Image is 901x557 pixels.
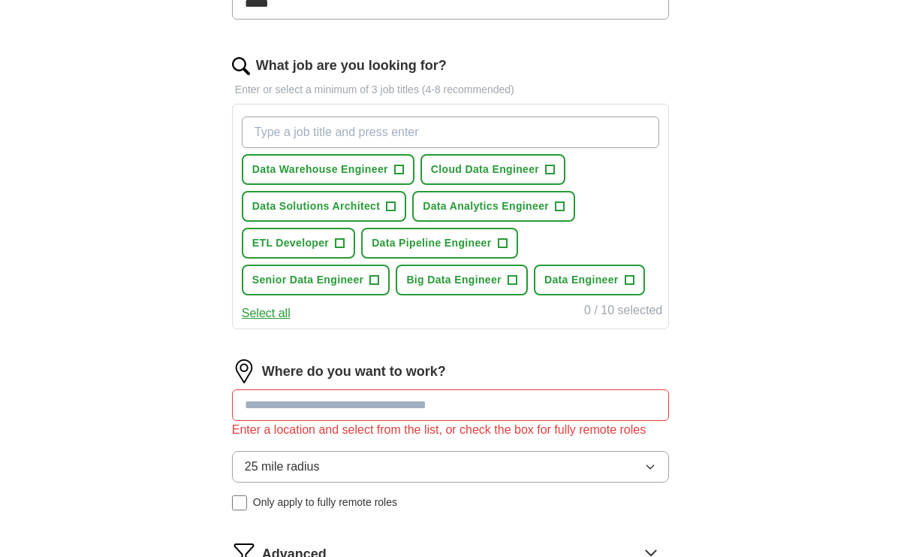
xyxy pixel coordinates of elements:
[245,458,320,476] span: 25 mile radius
[431,162,539,177] span: Cloud Data Engineer
[242,191,406,222] button: Data Solutions Architect
[232,57,250,75] img: search.png
[420,154,565,185] button: Cloud Data Engineer
[232,495,247,510] input: Only apply to fully remote roles
[252,235,329,251] span: ETL Developer
[372,235,491,251] span: Data Pipeline Engineer
[544,272,619,288] span: Data Engineer
[232,82,669,98] p: Enter or select a minimum of 3 job titles (4-8 recommended)
[252,162,388,177] span: Data Warehouse Engineer
[396,265,528,295] button: Big Data Engineer
[242,154,414,185] button: Data Warehouse Engineer
[242,117,659,148] input: Type a job title and press enter
[361,228,517,259] button: Data Pipeline Engineer
[232,359,256,383] img: location.png
[242,265,390,295] button: Senior Data Engineer
[412,191,575,222] button: Data Analytics Engineer
[232,451,669,483] button: 25 mile radius
[406,272,502,288] span: Big Data Engineer
[252,272,364,288] span: Senior Data Engineer
[256,56,447,76] label: What job are you looking for?
[423,198,549,214] span: Data Analytics Engineer
[253,495,397,510] span: Only apply to fully remote roles
[534,265,645,295] button: Data Engineer
[252,198,380,214] span: Data Solutions Architect
[242,228,355,259] button: ETL Developer
[584,301,662,322] div: 0 / 10 selected
[232,421,669,439] div: Enter a location and select from the list, or check the box for fully remote roles
[242,304,291,322] button: Select all
[262,362,446,382] label: Where do you want to work?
